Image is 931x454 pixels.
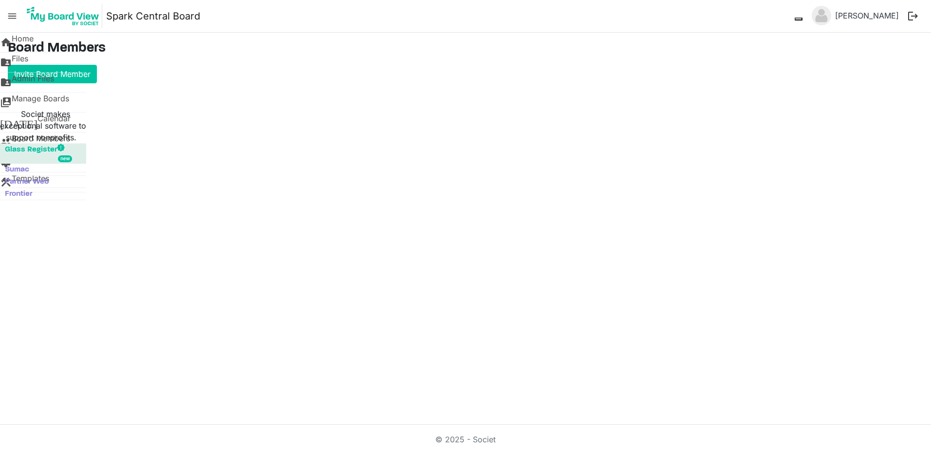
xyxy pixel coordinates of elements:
span: Files [12,53,28,72]
button: logout [903,6,923,26]
a: [PERSON_NAME] [831,6,903,25]
span: Manage Boards [12,93,69,112]
a: My Board View Logo [24,4,106,28]
img: no-profile-picture.svg [812,6,831,25]
div: new [58,155,72,162]
a: Spark Central Board [106,6,200,26]
h3: Board Members [8,40,923,57]
span: menu [3,7,21,25]
span: Home [12,33,34,52]
a: © 2025 - Societ [435,435,496,444]
span: Admin Files [12,73,54,92]
img: My Board View Logo [24,4,102,28]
